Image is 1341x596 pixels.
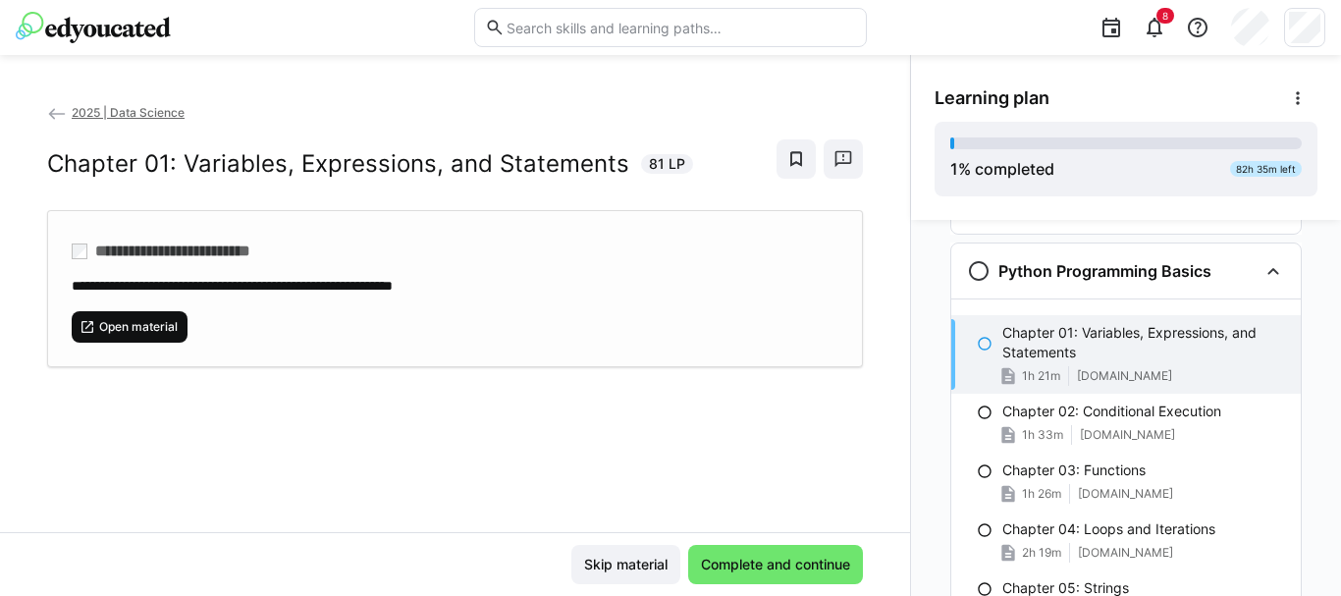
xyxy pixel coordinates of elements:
[950,157,1054,181] div: % completed
[1002,402,1221,421] p: Chapter 02: Conditional Execution
[1002,519,1215,539] p: Chapter 04: Loops and Iterations
[1078,486,1173,502] span: [DOMAIN_NAME]
[1002,461,1146,480] p: Chapter 03: Functions
[72,105,185,120] span: 2025 | Data Science
[1022,427,1063,443] span: 1h 33m
[1230,161,1302,177] div: 82h 35m left
[1022,486,1061,502] span: 1h 26m
[97,319,180,335] span: Open material
[72,311,188,343] button: Open material
[688,545,863,584] button: Complete and continue
[998,261,1211,281] h3: Python Programming Basics
[47,149,629,179] h2: Chapter 01: Variables, Expressions, and Statements
[935,87,1049,109] span: Learning plan
[1077,368,1172,384] span: [DOMAIN_NAME]
[581,555,670,574] span: Skip material
[571,545,680,584] button: Skip material
[1022,545,1061,561] span: 2h 19m
[950,159,958,179] span: 1
[698,555,853,574] span: Complete and continue
[1080,427,1175,443] span: [DOMAIN_NAME]
[649,154,685,174] span: 81 LP
[1022,368,1060,384] span: 1h 21m
[1002,323,1285,362] p: Chapter 01: Variables, Expressions, and Statements
[47,105,185,120] a: 2025 | Data Science
[505,19,856,36] input: Search skills and learning paths…
[1162,10,1168,22] span: 8
[1078,545,1173,561] span: [DOMAIN_NAME]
